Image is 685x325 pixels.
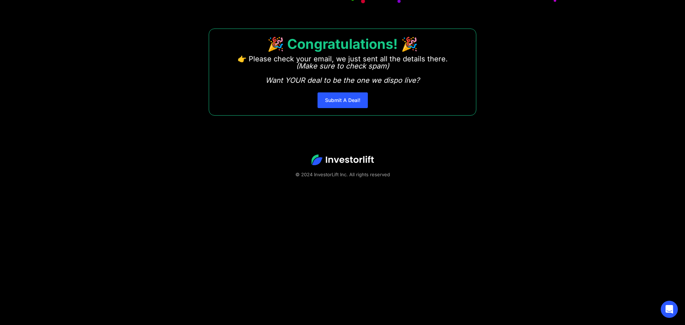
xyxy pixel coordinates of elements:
[661,301,678,318] div: Open Intercom Messenger
[25,171,660,178] div: © 2024 InvestorLift Inc. All rights reserved
[267,36,418,52] strong: 🎉 Congratulations! 🎉
[318,92,368,108] a: Submit A Deal!
[238,55,448,84] p: 👉 Please check your email, we just sent all the details there. ‍
[265,62,420,85] em: (Make sure to check spam) Want YOUR deal to be the one we dispo live?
